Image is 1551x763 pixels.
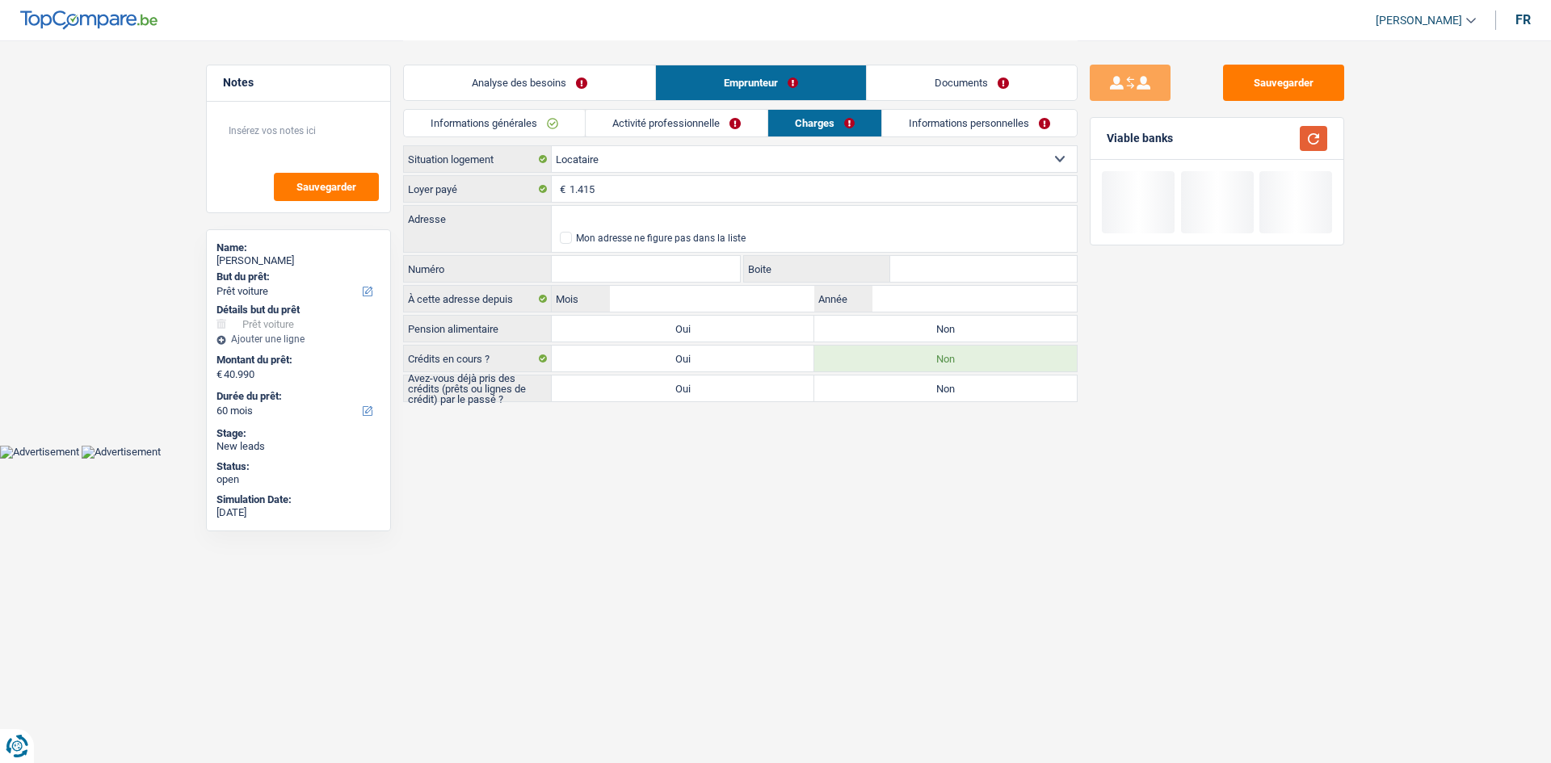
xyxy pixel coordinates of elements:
[296,182,356,192] span: Sauvegarder
[814,375,1077,401] label: Non
[216,254,380,267] div: [PERSON_NAME]
[216,390,377,403] label: Durée du prêt:
[404,256,552,282] label: Numéro
[404,65,655,100] a: Analyse des besoins
[768,110,881,136] a: Charges
[1376,14,1462,27] span: [PERSON_NAME]
[586,110,767,136] a: Activité professionnelle
[552,316,814,342] label: Oui
[216,368,222,381] span: €
[404,375,552,401] label: Avez-vous déjà pris des crédits (prêts ou lignes de crédit) par le passé ?
[216,460,380,473] div: Status:
[872,286,1077,312] input: AAAA
[814,316,1077,342] label: Non
[404,346,552,371] label: Crédits en cours ?
[216,493,380,506] div: Simulation Date:
[882,110,1077,136] a: Informations personnelles
[274,173,379,201] button: Sauvegarder
[656,65,866,100] a: Emprunteur
[216,506,380,519] div: [DATE]
[216,427,380,440] div: Stage:
[1223,65,1344,101] button: Sauvegarder
[552,375,814,401] label: Oui
[867,65,1077,100] a: Documents
[1363,7,1476,34] a: [PERSON_NAME]
[404,176,552,202] label: Loyer payé
[552,346,814,371] label: Oui
[552,206,1077,232] input: Sélectionnez votre adresse dans la barre de recherche
[610,286,814,312] input: MM
[404,110,585,136] a: Informations générales
[216,440,380,453] div: New leads
[552,286,609,312] label: Mois
[216,241,380,254] div: Name:
[1107,132,1173,145] div: Viable banks
[404,286,552,312] label: À cette adresse depuis
[576,233,746,243] div: Mon adresse ne figure pas dans la liste
[1515,12,1531,27] div: fr
[814,286,872,312] label: Année
[404,316,552,342] label: Pension alimentaire
[404,146,552,172] label: Situation logement
[216,304,380,317] div: Détails but du prêt
[814,346,1077,371] label: Non
[552,176,570,202] span: €
[82,446,161,459] img: Advertisement
[744,256,891,282] label: Boite
[216,270,377,283] label: But du prêt:
[404,206,552,232] label: Adresse
[223,76,374,90] h5: Notes
[216,354,377,367] label: Montant du prêt:
[20,10,158,30] img: TopCompare Logo
[216,333,380,345] div: Ajouter une ligne
[216,473,380,486] div: open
